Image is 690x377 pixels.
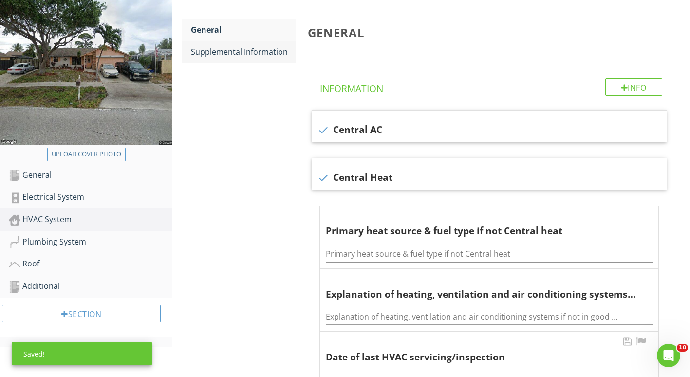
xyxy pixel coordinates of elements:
[605,78,663,96] div: Info
[326,210,636,238] div: Primary heat source & fuel type if not Central heat
[320,78,662,95] h4: Information
[52,150,121,159] div: Upload cover photo
[308,26,674,39] h3: General
[9,213,172,226] div: HVAC System
[326,246,653,262] input: Primary heat source & fuel type if not Central heat
[9,280,172,293] div: Additional
[9,236,172,248] div: Plumbing System
[9,191,172,204] div: Electrical System
[9,258,172,270] div: Roof
[326,336,636,364] div: Date of last HVAC servicing/inspection
[12,342,152,365] div: Saved!
[9,169,172,182] div: General
[326,273,636,302] div: Explanation of heating, ventilation and air conditioning systems if not in good working order
[47,148,126,161] button: Upload cover photo
[2,305,161,322] div: Section
[191,24,296,36] div: General
[191,46,296,57] div: Supplemental Information
[657,344,680,367] iframe: Intercom live chat
[677,344,688,352] span: 10
[326,309,653,325] input: Explanation of heating, ventilation and air conditioning systems if not in good working order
